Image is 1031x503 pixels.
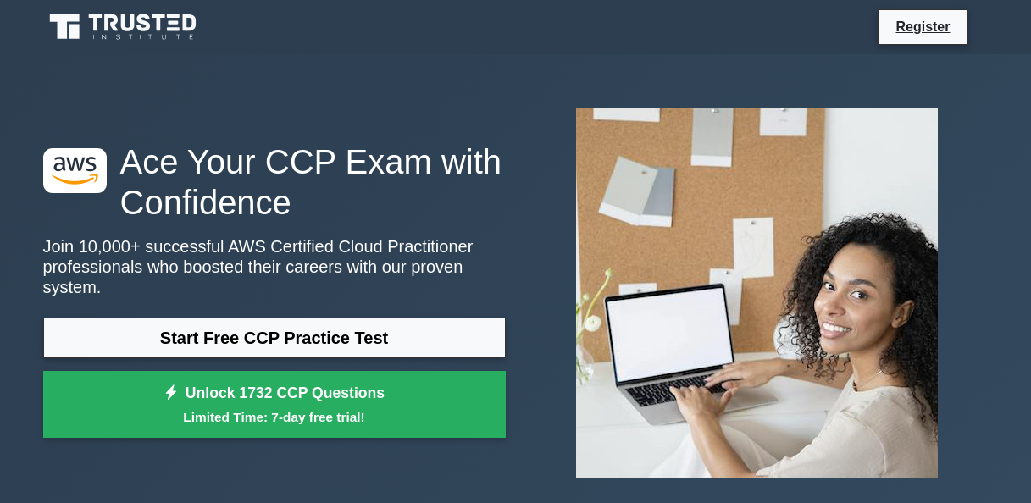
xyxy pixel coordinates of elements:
[64,407,485,427] small: Limited Time: 7-day free trial!
[43,236,506,297] p: Join 10,000+ successful AWS Certified Cloud Practitioner professionals who boosted their careers ...
[43,318,506,358] a: Start Free CCP Practice Test
[885,16,960,37] a: Register
[43,141,506,223] h1: Ace Your CCP Exam with Confidence
[43,371,506,439] a: Unlock 1732 CCP QuestionsLimited Time: 7-day free trial!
